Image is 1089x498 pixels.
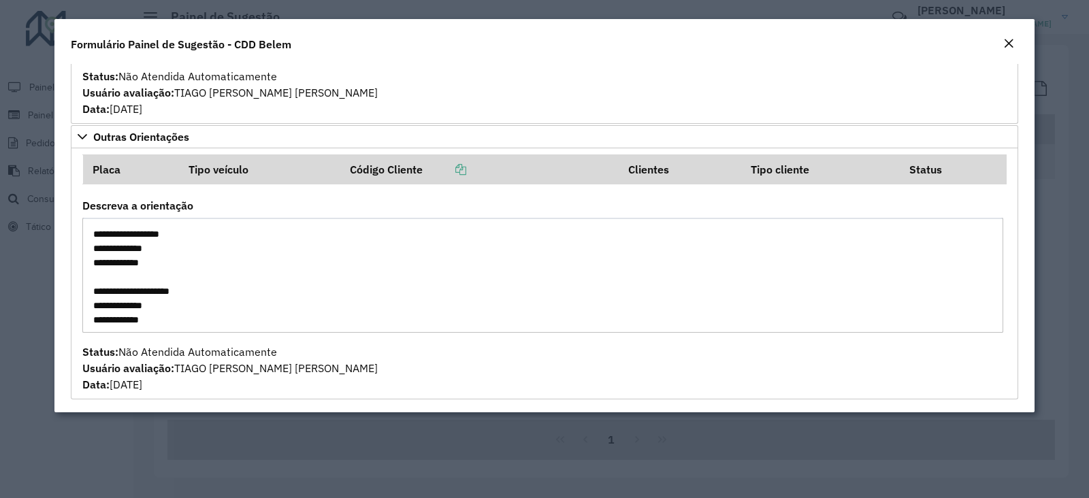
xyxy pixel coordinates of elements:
a: Outras Orientações [71,125,1018,148]
div: Outras Orientações [71,148,1018,399]
strong: Status: [82,345,118,359]
th: Status [900,154,1006,184]
strong: Status: [82,69,118,83]
span: Não Atendida Automaticamente TIAGO [PERSON_NAME] [PERSON_NAME] [DATE] [82,69,378,116]
button: Close [999,35,1018,53]
strong: Data: [82,378,110,391]
span: Outras Orientações [93,131,189,142]
th: Tipo veículo [179,154,340,184]
strong: Usuário avaliação: [82,86,174,99]
em: Fechar [1003,38,1014,49]
th: Tipo cliente [741,154,900,184]
a: Copiar [423,163,466,176]
span: Não Atendida Automaticamente TIAGO [PERSON_NAME] [PERSON_NAME] [DATE] [82,345,378,391]
th: Código Cliente [341,154,619,184]
h4: Formulário Painel de Sugestão - CDD Belem [71,36,291,52]
label: Descreva a orientação [82,197,193,214]
th: Placa [83,154,180,184]
th: Clientes [619,154,741,184]
strong: Usuário avaliação: [82,361,174,375]
strong: Data: [82,102,110,116]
